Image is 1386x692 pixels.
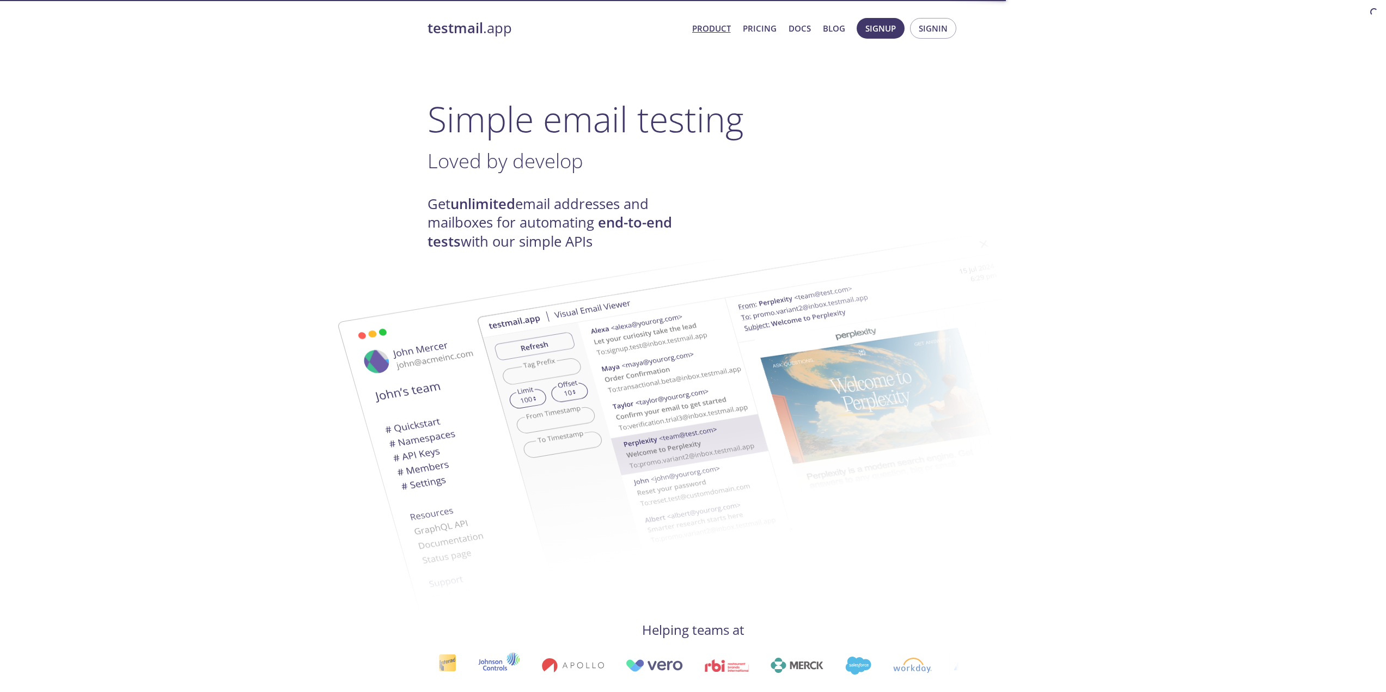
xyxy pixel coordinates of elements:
span: Signup [865,21,896,35]
img: merck [770,658,823,673]
strong: testmail [428,19,483,38]
button: Signin [910,18,956,39]
img: interac [438,654,456,677]
img: vero [625,659,683,672]
img: testmail-email-viewer [297,252,885,621]
a: testmail.app [428,19,683,38]
img: salesforce [845,657,871,675]
a: Pricing [743,21,777,35]
a: Blog [823,21,845,35]
strong: end-to-end tests [428,213,672,250]
button: Signup [857,18,905,39]
h4: Helping teams at [428,621,959,639]
span: Signin [919,21,948,35]
h1: Simple email testing [428,98,959,140]
h4: Get email addresses and mailboxes for automating with our simple APIs [428,195,693,251]
a: Docs [789,21,811,35]
span: Loved by develop [428,147,583,174]
img: apollo [541,658,603,673]
img: workday [893,658,931,673]
strong: unlimited [450,194,515,213]
img: testmail-email-viewer [477,217,1065,585]
img: rbi [704,659,748,672]
a: Product [692,21,731,35]
img: johnsoncontrols [478,652,520,678]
